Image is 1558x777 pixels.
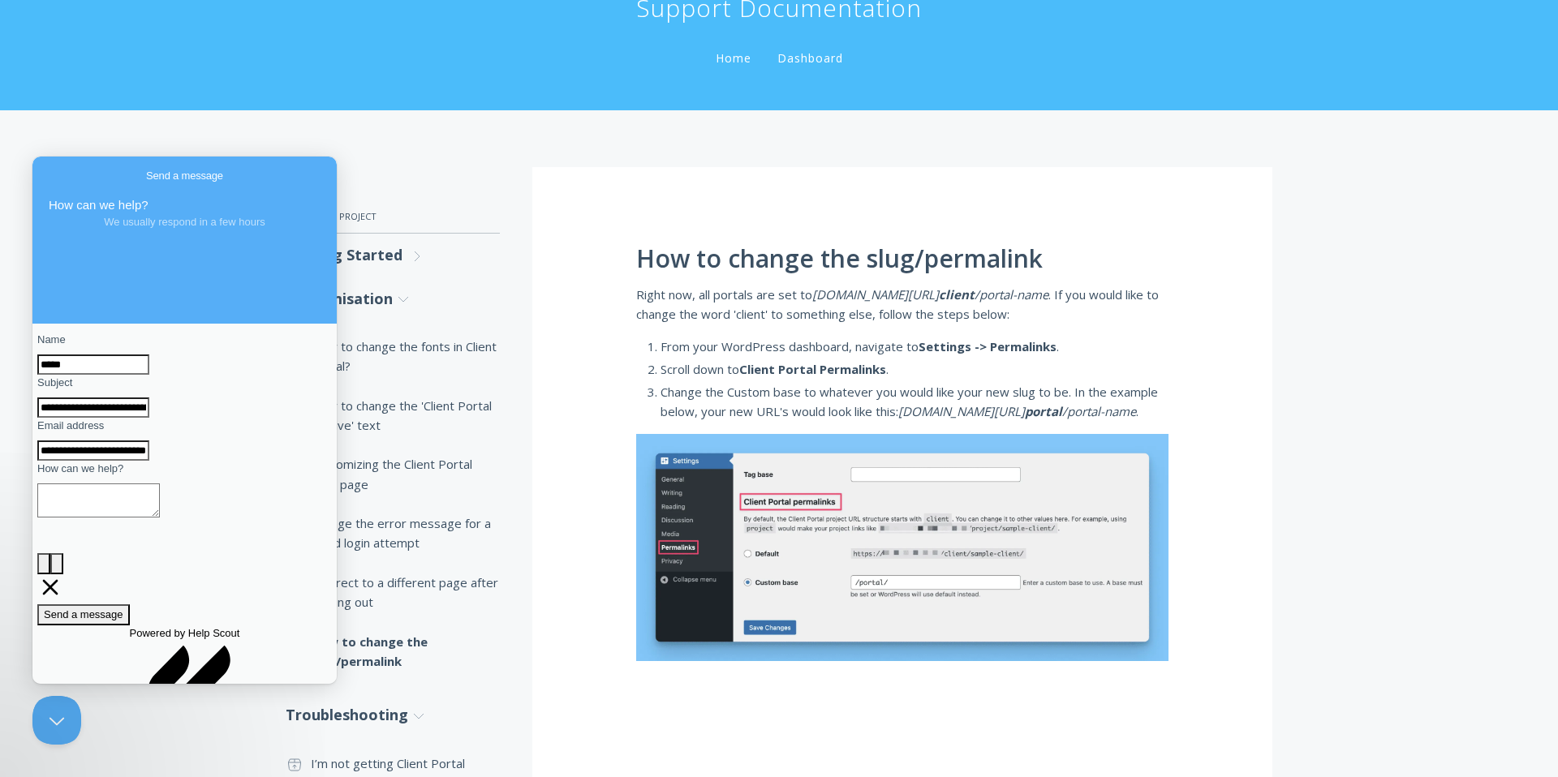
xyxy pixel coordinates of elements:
[636,286,939,303] span: Right now, all portals are set to
[898,403,1136,419] em: [DOMAIN_NAME][URL] /portal-name
[286,386,500,445] a: How to change the 'Client Portal Archive' text
[975,286,1048,303] em: /portal-name
[1025,403,1062,419] strong: portal
[939,286,975,303] span: client
[286,693,500,736] a: Troubleshooting
[32,157,337,684] iframe: Help Scout Beacon - Live Chat, Contact Form, and Knowledge Base
[286,234,500,277] a: Getting Started
[661,384,1158,419] span: Change the Custom base to whatever you would like your new slug to be. In the example below, your...
[286,444,500,504] a: Customizing the Client Portal login page
[286,277,500,320] a: Customisation
[774,50,846,66] a: Dashboard
[97,470,208,483] span: Powered by Help Scout
[812,286,939,303] em: [DOMAIN_NAME][URL]
[712,50,755,66] a: Home
[919,338,1057,354] strong: Settings -> Permalinks
[286,200,500,234] a: Back to Project
[286,622,500,681] a: How to change the slug/permalink
[286,563,500,622] a: Redirect to a different page after logging out
[661,338,1059,354] span: From your WordPress dashboard, navigate to .
[636,245,1168,273] h1: How to change the slug/permalink
[661,361,889,377] span: Scroll down to .
[286,327,500,386] a: How to change the fonts in Client Portal?
[286,504,500,563] a: Change the error message for a failed login attempt
[739,361,886,377] strong: Client Portal Permalinks
[32,696,81,745] iframe: Help Scout Beacon - Close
